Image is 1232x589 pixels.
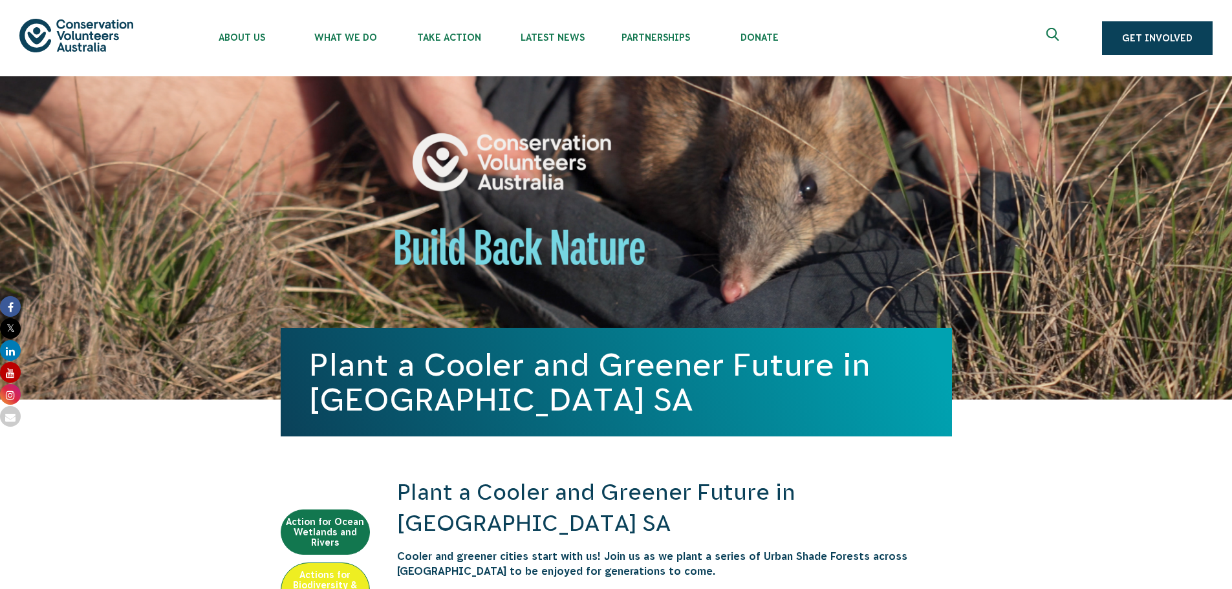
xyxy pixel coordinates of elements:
[708,32,811,43] span: Donate
[309,347,924,417] h1: Plant a Cooler and Greener Future in [GEOGRAPHIC_DATA] SA
[397,32,501,43] span: Take Action
[1046,28,1063,48] span: Expand search box
[281,509,370,555] a: Action for Ocean Wetlands and Rivers
[190,32,294,43] span: About Us
[397,550,907,576] span: Cooler and greener cities start with us! Join us as we plant a series of Urban Shade Forests acro...
[1102,21,1213,55] a: Get Involved
[294,32,397,43] span: What We Do
[604,32,708,43] span: Partnerships
[397,477,952,539] h2: Plant a Cooler and Greener Future in [GEOGRAPHIC_DATA] SA
[19,19,133,52] img: logo.svg
[1039,23,1070,54] button: Expand search box Close search box
[501,32,604,43] span: Latest News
